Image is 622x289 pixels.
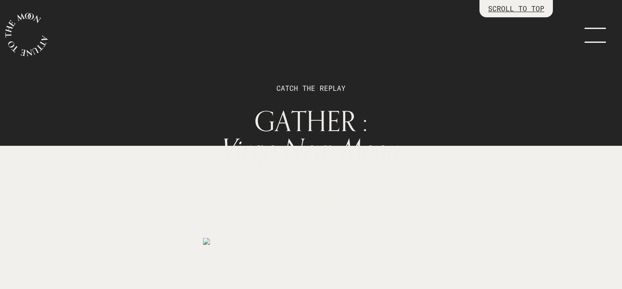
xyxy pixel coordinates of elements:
[203,238,210,245] img: medias%2F5nJ7g2WCQ9gNqMTpMDvV
[99,69,524,107] p: CATCH THE REPLAY
[488,3,544,14] p: SCROLL TO TOP
[276,200,346,210] span: CATCH THE REPLAY
[99,107,524,164] h1: GATHER :
[222,127,400,173] span: Virgo New Moon
[263,195,359,215] button: CATCH THE REPLAY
